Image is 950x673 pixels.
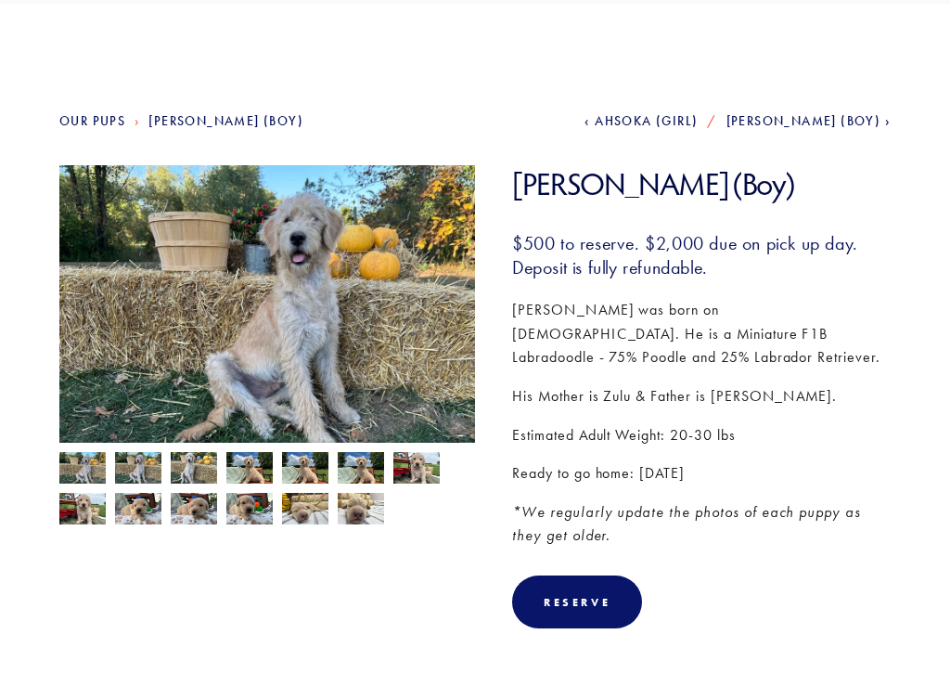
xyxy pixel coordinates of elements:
[393,452,440,487] img: Luke Skywalker 6.jpg
[59,452,106,487] img: Luke Skywalker 13.jpg
[584,113,698,129] a: Ahsoka (Girl)
[512,423,891,447] p: Estimated Adult Weight: 20-30 lbs
[338,491,384,526] img: Luke Skywalker 2.jpg
[59,113,125,129] a: Our Pups
[226,452,273,487] img: Luke Skywalker 8.jpg
[171,452,217,487] img: Luke Skywalker 12.jpg
[115,452,161,487] img: Luke Skywalker 11.jpg
[115,491,161,526] img: Luke Skywalker 5.jpg
[282,491,328,526] img: Luke Skywalker 1.jpg
[512,503,866,545] em: *We regularly update the photos of each puppy as they get older.
[59,493,106,528] img: Luke Skywalker 7.jpg
[726,113,891,129] a: [PERSON_NAME] (Boy)
[512,384,891,408] p: His Mother is Zulu & Father is [PERSON_NAME].
[338,452,384,487] img: Luke Skywalker 10.jpg
[512,576,642,628] div: Reserve
[512,461,891,485] p: Ready to go home: [DATE]
[226,491,273,526] img: Luke Skywalker 4.jpg
[148,113,303,129] a: [PERSON_NAME] (Boy)
[59,165,475,477] img: Luke Skywalker 13.jpg
[595,113,698,129] span: Ahsoka (Girl)
[512,231,891,279] h3: $500 to reserve. $2,000 due on pick up day. Deposit is fully refundable.
[512,165,891,203] h1: [PERSON_NAME] (Boy)
[512,298,891,369] p: [PERSON_NAME] was born on [DEMOGRAPHIC_DATA]. He is a Miniature F1B Labradoodle - 75% Poodle and ...
[726,113,881,129] span: [PERSON_NAME] (Boy)
[544,595,610,609] div: Reserve
[171,491,217,526] img: Luke Skywalker 3.jpg
[282,452,328,487] img: Luke Skywalker 9.jpg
